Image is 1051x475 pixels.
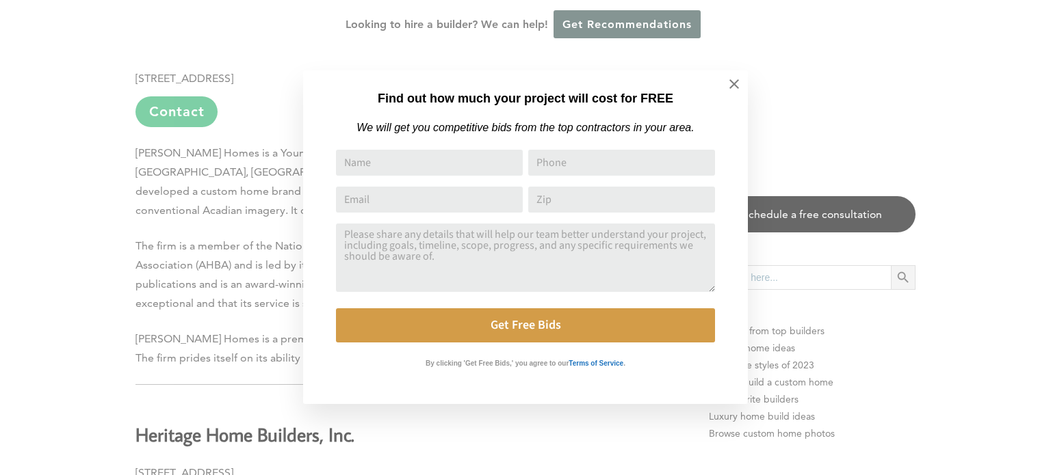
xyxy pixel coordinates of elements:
button: Get Free Bids [336,308,715,342]
strong: Terms of Service [569,359,623,367]
input: Zip [528,187,715,213]
a: Terms of Service [569,356,623,368]
textarea: Comment or Message [336,223,715,292]
strong: Find out how much your project will cost for FREE [378,92,673,105]
strong: . [623,359,625,367]
input: Email Address [336,187,523,213]
input: Phone [528,150,715,176]
em: We will get you competitive bids from the top contractors in your area. [356,122,694,133]
strong: By clicking 'Get Free Bids,' you agree to our [426,359,569,367]
input: Name [336,150,523,176]
button: Close [710,60,758,108]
